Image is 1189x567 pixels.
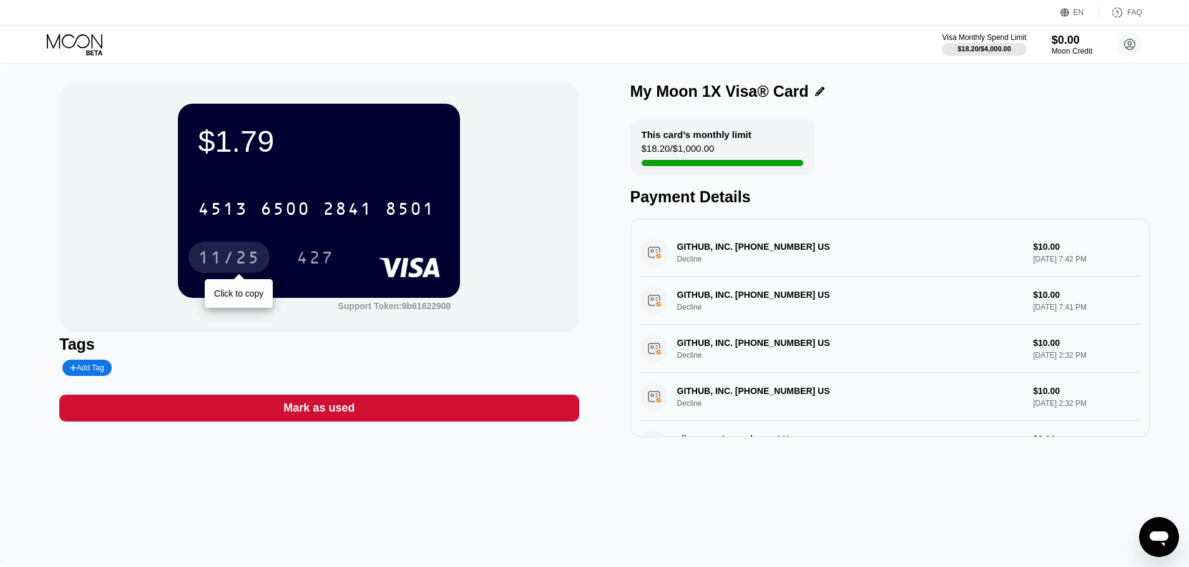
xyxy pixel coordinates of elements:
div: $18.20 / $1,000.00 [642,143,715,160]
div: Tags [59,335,579,353]
div: 427 [287,242,343,273]
div: Visa Monthly Spend Limit [942,33,1026,42]
div: This card’s monthly limit [642,129,751,140]
div: Moon Credit [1052,47,1092,56]
iframe: Button to launch messaging window [1139,517,1179,557]
div: Visa Monthly Spend Limit$18.20/$4,000.00 [942,33,1026,56]
div: 8501 [385,200,435,220]
div: Add Tag [70,363,104,372]
div: Mark as used [283,401,355,415]
div: 11/25 [198,249,260,269]
div: 2841 [323,200,373,220]
div: Payment Details [630,188,1150,206]
div: EN [1074,8,1084,17]
div: FAQ [1127,8,1142,17]
div: My Moon 1X Visa® Card [630,82,809,101]
div: EN [1060,6,1098,19]
div: $0.00 [1052,34,1092,47]
div: FAQ [1098,6,1142,19]
div: Mark as used [59,395,579,422]
div: $0.00Moon Credit [1052,34,1092,56]
div: Support Token:9b61622908 [338,301,451,311]
div: 4513 [198,200,248,220]
div: Add Tag [62,360,111,376]
div: Click to copy [214,288,263,298]
div: $18.20 / $4,000.00 [957,45,1011,52]
div: 427 [296,249,334,269]
div: 4513650028418501 [190,193,443,224]
div: Support Token: 9b61622908 [338,301,451,311]
div: $1.79 [198,124,440,159]
div: 6500 [260,200,310,220]
div: 11/25 [188,242,270,273]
